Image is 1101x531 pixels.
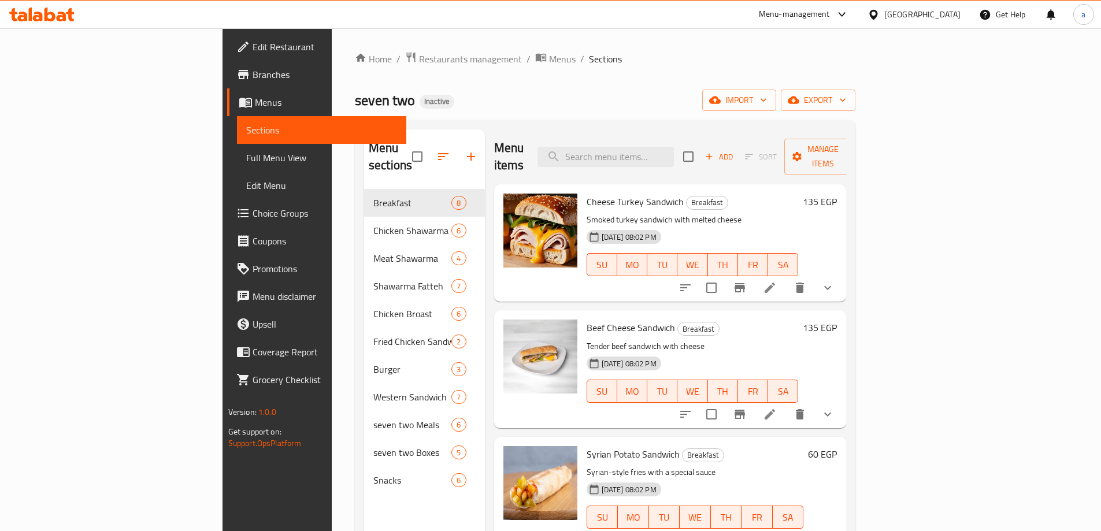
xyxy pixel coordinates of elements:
[738,380,768,403] button: FR
[253,345,397,359] span: Coverage Report
[451,196,466,210] div: items
[373,279,451,293] span: Shawarma Fatteh
[684,509,706,526] span: WE
[237,116,406,144] a: Sections
[452,198,465,209] span: 8
[246,123,397,137] span: Sections
[227,255,406,283] a: Promotions
[364,328,485,355] div: Fried Chicken Sandwich2
[246,179,397,192] span: Edit Menu
[587,319,675,336] span: Beef Cheese Sandwich
[580,52,584,66] li: /
[699,402,724,426] span: Select to update
[258,404,276,419] span: 1.0.0
[622,509,644,526] span: MO
[759,8,830,21] div: Menu-management
[253,262,397,276] span: Promotions
[587,213,799,227] p: Smoked turkey sandwich with melted cheese
[227,338,406,366] a: Coverage Report
[821,281,835,295] svg: Show Choices
[364,272,485,300] div: Shawarma Fatteh7
[451,307,466,321] div: items
[364,244,485,272] div: Meat Shawarma4
[589,52,622,66] span: Sections
[713,383,733,400] span: TH
[451,473,466,487] div: items
[364,189,485,217] div: Breakfast8
[677,322,720,336] div: Breakfast
[451,362,466,376] div: items
[647,380,677,403] button: TU
[237,144,406,172] a: Full Menu View
[884,8,961,21] div: [GEOGRAPHIC_DATA]
[708,380,738,403] button: TH
[587,445,680,463] span: Syrian Potato Sandwich
[253,373,397,387] span: Grocery Checklist
[237,172,406,199] a: Edit Menu
[592,509,613,526] span: SU
[373,473,451,487] span: Snacks
[738,253,768,276] button: FR
[227,88,406,116] a: Menus
[227,310,406,338] a: Upsell
[373,390,451,404] div: Western Sandwich
[711,93,767,107] span: import
[700,148,737,166] span: Add item
[702,90,776,111] button: import
[597,484,661,495] span: [DATE] 08:02 PM
[703,150,735,164] span: Add
[420,95,454,109] div: Inactive
[452,225,465,236] span: 6
[452,364,465,375] span: 3
[503,194,577,268] img: Cheese Turkey Sandwich
[773,257,794,273] span: SA
[364,300,485,328] div: Chicken Broast6
[773,506,804,529] button: SA
[451,390,466,404] div: items
[452,253,465,264] span: 4
[227,366,406,393] a: Grocery Checklist
[452,309,465,320] span: 6
[228,424,281,439] span: Get support on:
[649,506,680,529] button: TU
[373,418,451,432] div: seven two Meals
[419,52,522,66] span: Restaurants management
[457,143,485,170] button: Add section
[405,144,429,169] span: Select all sections
[597,232,661,243] span: [DATE] 08:02 PM
[686,196,728,210] div: Breakfast
[597,358,661,369] span: [DATE] 08:02 PM
[737,148,784,166] span: Select section first
[451,251,466,265] div: items
[654,509,676,526] span: TU
[227,283,406,310] a: Menu disclaimer
[592,257,613,273] span: SU
[672,400,699,428] button: sort-choices
[373,224,451,237] div: Chicken Shawarma
[587,253,617,276] button: SU
[652,383,673,400] span: TU
[373,362,451,376] span: Burger
[587,339,799,354] p: Tender beef sandwich with cheese
[682,448,724,462] div: Breakfast
[373,445,451,459] span: seven two Boxes
[364,184,485,499] nav: Menu sections
[676,144,700,169] span: Select section
[373,196,451,210] span: Breakfast
[227,199,406,227] a: Choice Groups
[618,506,649,529] button: MO
[716,509,737,526] span: TH
[1081,8,1085,21] span: a
[786,274,814,302] button: delete
[364,466,485,494] div: Snacks6
[678,322,719,336] span: Breakfast
[743,383,763,400] span: FR
[253,68,397,81] span: Branches
[700,148,737,166] button: Add
[742,506,773,529] button: FR
[537,147,674,167] input: search
[768,253,798,276] button: SA
[682,383,703,400] span: WE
